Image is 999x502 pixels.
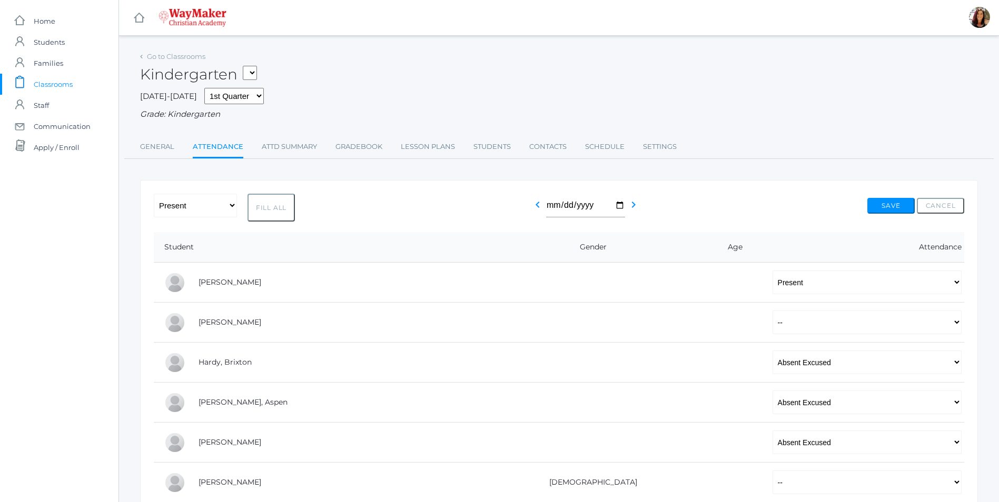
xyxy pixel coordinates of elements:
a: [PERSON_NAME] [199,437,261,447]
th: Age [700,232,761,263]
div: Nico Hurley [164,432,185,453]
button: Save [867,198,915,214]
a: Hardy, Brixton [199,357,252,367]
a: Attd Summary [262,136,317,157]
a: Go to Classrooms [147,52,205,61]
img: waymaker-logo-stack-white-1602f2b1af18da31a5905e9982d058868370996dac5278e84edea6dabf9a3315.png [159,8,226,27]
div: Elias Lehman [164,472,185,493]
a: Gradebook [335,136,382,157]
div: Nolan Gagen [164,312,185,333]
a: [PERSON_NAME], Aspen [199,397,288,407]
th: Gender [478,232,700,263]
span: Staff [34,95,49,116]
a: Schedule [585,136,625,157]
a: chevron_left [531,203,544,213]
span: [DATE]-[DATE] [140,91,197,101]
div: Gina Pecor [969,7,990,28]
a: General [140,136,174,157]
a: Contacts [529,136,567,157]
div: Brixton Hardy [164,352,185,373]
a: Settings [643,136,677,157]
th: Student [154,232,478,263]
div: Grade: Kindergarten [140,108,978,121]
i: chevron_left [531,198,544,211]
a: [PERSON_NAME] [199,477,261,487]
button: Cancel [917,198,964,214]
span: Families [34,53,63,74]
button: Fill All [248,194,295,222]
span: Classrooms [34,74,73,95]
a: chevron_right [627,203,640,213]
i: chevron_right [627,198,640,211]
span: Students [34,32,65,53]
h2: Kindergarten [140,66,257,83]
div: Aspen Hemingway [164,392,185,413]
div: Abigail Backstrom [164,272,185,293]
span: Home [34,11,55,32]
th: Attendance [762,232,964,263]
a: Students [473,136,511,157]
span: Communication [34,116,91,137]
a: Lesson Plans [401,136,455,157]
span: Apply / Enroll [34,137,80,158]
a: Attendance [193,136,243,159]
a: [PERSON_NAME] [199,277,261,287]
a: [PERSON_NAME] [199,317,261,327]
